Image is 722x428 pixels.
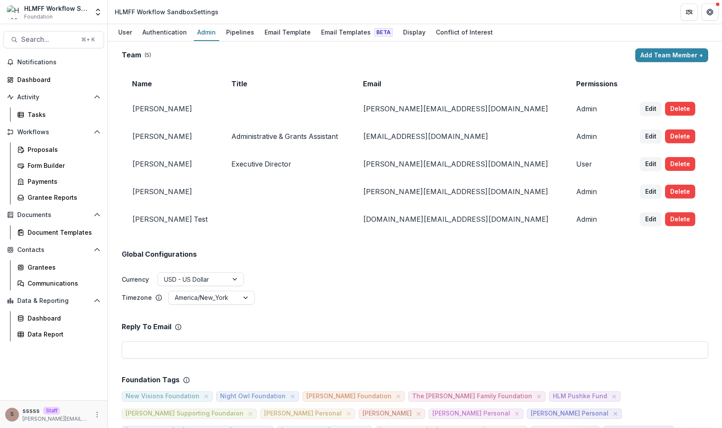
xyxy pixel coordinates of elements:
td: Administrative & Grants Assistant [221,123,353,150]
button: Open Workflows [3,125,104,139]
button: Delete [665,129,695,143]
button: close [344,409,353,418]
button: Edit [640,129,662,143]
button: close [202,392,211,401]
div: Dashboard [17,75,97,84]
label: Currency [122,275,149,284]
a: Document Templates [14,225,104,239]
p: Foundation Tags [122,376,180,384]
td: [PERSON_NAME][EMAIL_ADDRESS][DOMAIN_NAME] [353,150,566,178]
a: Data Report [14,327,104,341]
a: Dashboard [14,311,104,325]
button: Search... [3,31,104,48]
div: HLMFF Workflow Sandbox [24,4,88,13]
a: Payments [14,174,104,189]
td: Admin [566,123,630,150]
div: Data Report [28,330,97,339]
div: Display [400,26,429,38]
td: Permissions [566,72,630,95]
span: HLM Pushke Fund [553,393,607,400]
a: Grantee Reports [14,190,104,205]
td: [PERSON_NAME][EMAIL_ADDRESS][DOMAIN_NAME] [353,178,566,205]
button: Add Team Member + [635,48,708,62]
td: Executive Director [221,150,353,178]
span: Data & Reporting [17,297,90,305]
td: [PERSON_NAME] [122,178,221,205]
button: close [513,409,521,418]
button: More [92,409,102,420]
img: HLMFF Workflow Sandbox [7,5,21,19]
span: [PERSON_NAME] Personal [432,410,510,417]
button: Delete [665,157,695,171]
td: Admin [566,178,630,205]
td: [EMAIL_ADDRESS][DOMAIN_NAME] [353,123,566,150]
h2: Global Configurations [122,250,197,258]
span: Workflows [17,129,90,136]
div: User [115,26,136,38]
a: Authentication [139,24,190,41]
a: Email Templates Beta [318,24,396,41]
button: Open Contacts [3,243,104,257]
button: Edit [640,185,662,198]
button: Open Data & Reporting [3,294,104,308]
button: Open Activity [3,90,104,104]
div: Admin [194,26,219,38]
span: Night Owl Foundation [220,393,286,400]
button: Delete [665,212,695,226]
button: Delete [665,185,695,198]
a: Tasks [14,107,104,122]
td: Name [122,72,221,95]
a: Admin [194,24,219,41]
td: [DOMAIN_NAME][EMAIL_ADDRESS][DOMAIN_NAME] [353,205,566,233]
span: Notifications [17,59,101,66]
h2: Team [122,51,141,59]
div: Tasks [28,110,97,119]
td: [PERSON_NAME] [122,95,221,123]
div: Grantees [28,263,97,272]
span: Contacts [17,246,90,254]
div: Conflict of Interest [432,26,496,38]
span: Beta [374,28,393,37]
div: ⌘ + K [79,35,97,44]
a: Form Builder [14,158,104,173]
td: Title [221,72,353,95]
td: [PERSON_NAME] [122,123,221,150]
button: close [610,392,618,401]
span: The [PERSON_NAME] Family Foundation [412,393,532,400]
div: Grantee Reports [28,193,97,202]
button: Notifications [3,55,104,69]
span: [PERSON_NAME] Foundation [306,393,391,400]
div: Pipelines [223,26,258,38]
a: Communications [14,276,104,290]
div: Authentication [139,26,190,38]
span: Foundation [24,13,53,21]
td: [PERSON_NAME] [122,150,221,178]
span: [PERSON_NAME] [363,410,412,417]
span: [PERSON_NAME] Supporting Foundaion [126,410,243,417]
div: Form Builder [28,161,97,170]
p: Staff [43,407,60,415]
td: [PERSON_NAME] Test [122,205,221,233]
td: Email [353,72,566,95]
p: [PERSON_NAME][EMAIL_ADDRESS][DOMAIN_NAME] [22,415,88,423]
button: Partners [681,3,698,21]
a: Grantees [14,260,104,274]
a: Email Template [261,24,314,41]
button: close [394,392,403,401]
div: Dashboard [28,314,97,323]
p: ( 5 ) [145,51,151,59]
a: Proposals [14,142,104,157]
div: Payments [28,177,97,186]
button: Open entity switcher [92,3,104,21]
a: Dashboard [3,72,104,87]
span: Search... [21,35,76,44]
button: Edit [640,212,662,226]
span: Activity [17,94,90,101]
span: Documents [17,211,90,219]
button: close [246,409,255,418]
a: Display [400,24,429,41]
span: [PERSON_NAME] Personal [531,410,608,417]
button: close [288,392,297,401]
td: [PERSON_NAME][EMAIL_ADDRESS][DOMAIN_NAME] [353,95,566,123]
div: Proposals [28,145,97,154]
